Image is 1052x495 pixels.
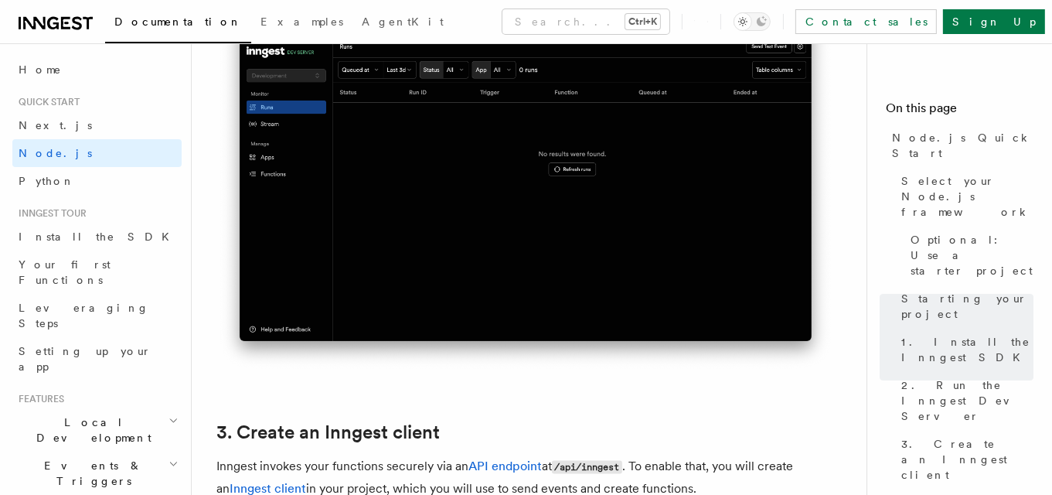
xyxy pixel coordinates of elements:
[901,291,1033,322] span: Starting your project
[895,167,1033,226] a: Select your Node.js framework
[468,459,542,473] a: API endpoint
[19,345,152,373] span: Setting up your app
[795,9,937,34] a: Contact sales
[886,99,1033,124] h4: On this page
[12,56,182,84] a: Home
[895,328,1033,371] a: 1. Install the Inngest SDK
[552,461,622,474] code: /api/inngest
[12,458,169,489] span: Events & Triggers
[19,258,111,286] span: Your first Functions
[12,408,182,452] button: Local Development
[216,422,440,443] a: 3. Create an Inngest client
[19,175,75,187] span: Python
[19,62,62,77] span: Home
[886,124,1033,167] a: Node.js Quick Start
[12,207,87,220] span: Inngest tour
[901,334,1033,365] span: 1. Install the Inngest SDK
[12,139,182,167] a: Node.js
[892,130,1033,161] span: Node.js Quick Start
[901,436,1033,483] span: 3. Create an Inngest client
[19,230,179,243] span: Install the SDK
[12,251,182,294] a: Your first Functions
[12,167,182,195] a: Python
[12,96,80,108] span: Quick start
[19,147,92,159] span: Node.js
[901,173,1033,220] span: Select your Node.js framework
[901,377,1033,424] span: 2. Run the Inngest Dev Server
[502,9,669,34] button: Search...Ctrl+K
[352,5,453,42] a: AgentKit
[904,226,1033,285] a: Optional: Use a starter project
[12,415,169,445] span: Local Development
[895,430,1033,489] a: 3. Create an Inngest client
[12,294,182,337] a: Leveraging Steps
[12,393,64,405] span: Features
[895,371,1033,430] a: 2. Run the Inngest Dev Server
[19,119,92,131] span: Next.js
[105,5,251,43] a: Documentation
[12,223,182,251] a: Install the SDK
[19,302,149,329] span: Leveraging Steps
[251,5,352,42] a: Examples
[895,285,1033,328] a: Starting your project
[12,111,182,139] a: Next.js
[625,14,660,29] kbd: Ctrl+K
[911,232,1033,278] span: Optional: Use a starter project
[12,452,182,495] button: Events & Triggers
[114,15,242,28] span: Documentation
[260,15,343,28] span: Examples
[943,9,1045,34] a: Sign Up
[362,15,444,28] span: AgentKit
[12,337,182,381] a: Setting up your app
[734,12,771,31] button: Toggle dark mode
